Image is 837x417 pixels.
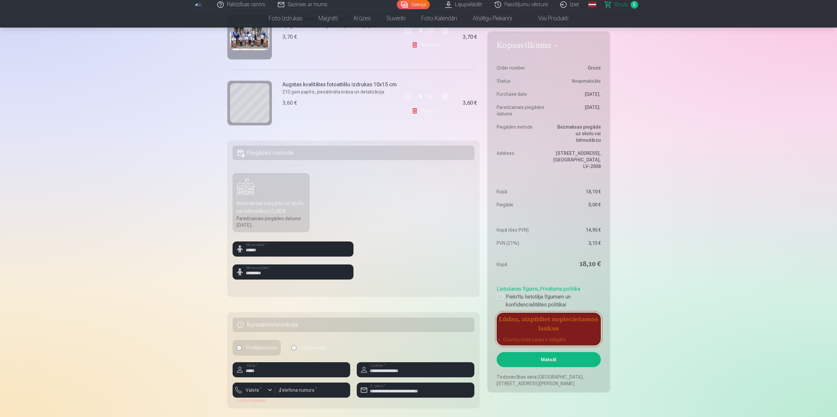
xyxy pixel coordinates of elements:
[463,101,477,105] div: 3,60 €
[426,23,436,38] div: gab.
[497,104,545,117] dt: Paredzamais piegādes datums
[463,35,477,39] div: 3,70 €
[497,150,545,170] dt: Address
[497,65,545,71] dt: Order number
[497,293,600,309] label: Piekrītu lietotāja līgumam un konfidencialitātes politikai
[233,318,475,332] h5: Kontaktinformācija
[497,260,545,269] dt: Kopā
[497,124,545,143] dt: Piegādes metode
[497,240,545,246] dt: PVN (21%)
[233,146,475,160] h5: Piegādes metode
[552,227,601,233] dd: 14,95 €
[282,89,397,95] p: 210 gsm papīrs, piesātināta krāsa un detalizācija
[287,340,330,356] label: Uzņēmums
[552,260,601,269] dd: 18,10 €
[497,188,545,195] dt: Kopā
[233,383,275,398] button: Valsts*
[411,104,441,117] a: Noņemt
[540,286,580,292] a: Privātuma politika
[552,65,601,71] dd: Grozs
[243,387,264,393] label: Valsts
[195,3,202,7] img: /fa3
[497,78,545,84] dt: Status
[631,1,638,9] span: 5
[497,374,600,387] p: Tirdzniecības vieta [GEOGRAPHIC_DATA], [STREET_ADDRESS][PERSON_NAME]
[552,124,601,143] dd: Bezmaksas piegāde uz skolu vai bērnudārzu
[497,286,538,292] a: Lietošanas līgums
[465,9,520,28] a: Atslēgu piekariņi
[237,345,242,350] input: Privātpersona
[237,199,306,215] div: Bezmaksas piegāde uz skolu vai bērnudārzu :
[552,104,601,117] dd: [DATE].
[497,201,545,208] dt: Piegāde
[497,227,545,233] dt: Kopā (bez PVN)
[426,89,436,104] div: gab.
[261,9,311,28] a: Foto izdrukas
[413,9,465,28] a: Foto kalendāri
[497,352,600,367] button: Maksāt
[411,38,441,52] a: Noņemt
[572,78,601,84] span: Neapmaksāts
[311,9,346,28] a: Magnēti
[503,336,594,343] li: Country code : Lauks ir obligāts
[497,313,600,334] h5: Lūdzu, aizpildiet nepieciešamos laukus
[615,1,628,9] span: Grozs
[282,81,397,89] h6: Augstas kvalitātes fotoattēlu izdrukas 10x15 cm
[282,33,297,41] div: 3,70 €
[497,91,545,97] dt: Purchase date
[233,340,281,356] label: Privātpersona
[497,282,600,309] div: ,
[552,240,601,246] dd: 3,15 €
[552,150,601,170] dd: [STREET_ADDRESS], [GEOGRAPHIC_DATA], LV-2008
[552,91,601,97] dd: [DATE].
[346,9,379,28] a: Krūzes
[379,9,413,28] a: Suvenīri
[282,99,297,107] div: 3,60 €
[271,208,286,214] b: 0,00 €
[497,41,600,52] button: Kopsavilkums
[233,398,275,403] div: Lauks ir obligāts
[520,9,576,28] a: Visi produkti
[237,215,306,228] div: Paredzamais piegādes datums [DATE].
[552,188,601,195] dd: 18,10 €
[291,345,296,350] input: Uzņēmums
[552,201,601,208] dd: 0,00 €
